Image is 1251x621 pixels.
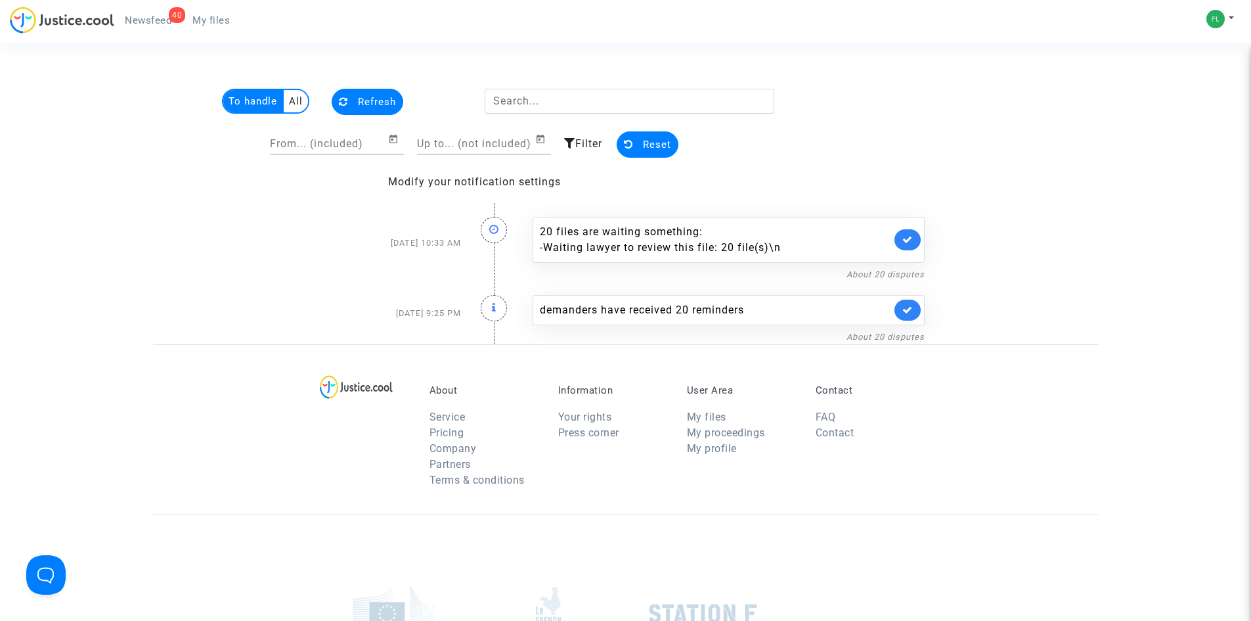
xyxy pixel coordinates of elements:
[558,411,612,423] a: Your rights
[358,96,396,108] span: Refresh
[1206,10,1225,28] img: 27626d57a3ba4a5b969f53e3f2c8e71c
[575,137,602,150] span: Filter
[114,11,182,30] a: 40Newsfeed
[192,14,230,26] span: My files
[816,384,925,396] p: Contact
[535,131,551,147] button: Open calendar
[429,411,466,423] a: Service
[10,7,114,34] img: jc-logo.svg
[846,269,925,279] a: About 20 disputes
[687,384,796,396] p: User Area
[540,224,891,256] div: 20 files are waiting something:
[429,426,464,439] a: Pricing
[429,458,471,471] a: Partners
[388,131,404,147] button: Open calendar
[643,139,671,150] span: Reset
[558,426,619,439] a: Press corner
[169,7,185,23] div: 40
[485,89,774,114] input: Search...
[332,89,403,115] button: Refresh
[687,411,726,423] a: My files
[429,384,538,396] p: About
[388,175,561,188] a: Modify your notification settings
[540,302,891,318] div: demanders have received 20 reminders
[284,90,308,112] multi-toggle-item: All
[816,426,854,439] a: Contact
[816,411,836,423] a: FAQ
[26,555,66,595] iframe: Help Scout Beacon - Open
[687,442,737,455] a: My profile
[540,240,891,256] div: - Waiting lawyer to review this file: 20 file(s)\n
[182,11,240,30] a: My files
[687,426,765,439] a: My proceedings
[846,332,925,342] a: About 20 disputes
[429,474,525,486] a: Terms & conditions
[558,384,667,396] p: Information
[125,14,171,26] span: Newsfeed
[317,282,471,344] div: [DATE] 9:25 PM
[223,90,284,112] multi-toggle-item: To handle
[320,375,393,399] img: logo-lg.svg
[429,442,477,455] a: Company
[617,131,678,158] button: Reset
[317,204,471,282] div: [DATE] 10:33 AM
